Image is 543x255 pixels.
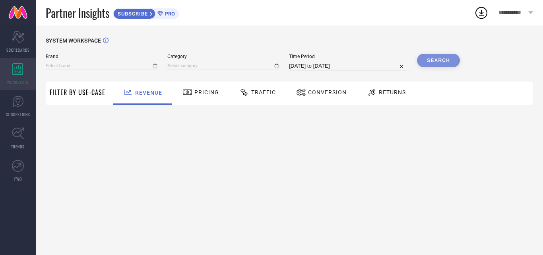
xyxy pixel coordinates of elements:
[289,54,407,59] span: Time Period
[6,47,30,53] span: SCORECARDS
[379,89,406,95] span: Returns
[114,11,150,17] span: SUBSCRIBE
[46,62,157,70] input: Select brand
[113,6,179,19] a: SUBSCRIBEPRO
[46,5,109,21] span: Partner Insights
[7,79,29,85] span: WORKSPACE
[14,176,22,182] span: FWD
[163,11,175,17] span: PRO
[135,90,162,96] span: Revenue
[11,144,25,150] span: TRENDS
[474,6,489,20] div: Open download list
[167,54,279,59] span: Category
[46,37,101,44] span: SYSTEM WORKSPACE
[46,54,157,59] span: Brand
[289,61,407,71] input: Select time period
[6,111,30,117] span: SUGGESTIONS
[50,88,105,97] span: Filter By Use-Case
[194,89,219,95] span: Pricing
[167,62,279,70] input: Select category
[251,89,276,95] span: Traffic
[308,89,347,95] span: Conversion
